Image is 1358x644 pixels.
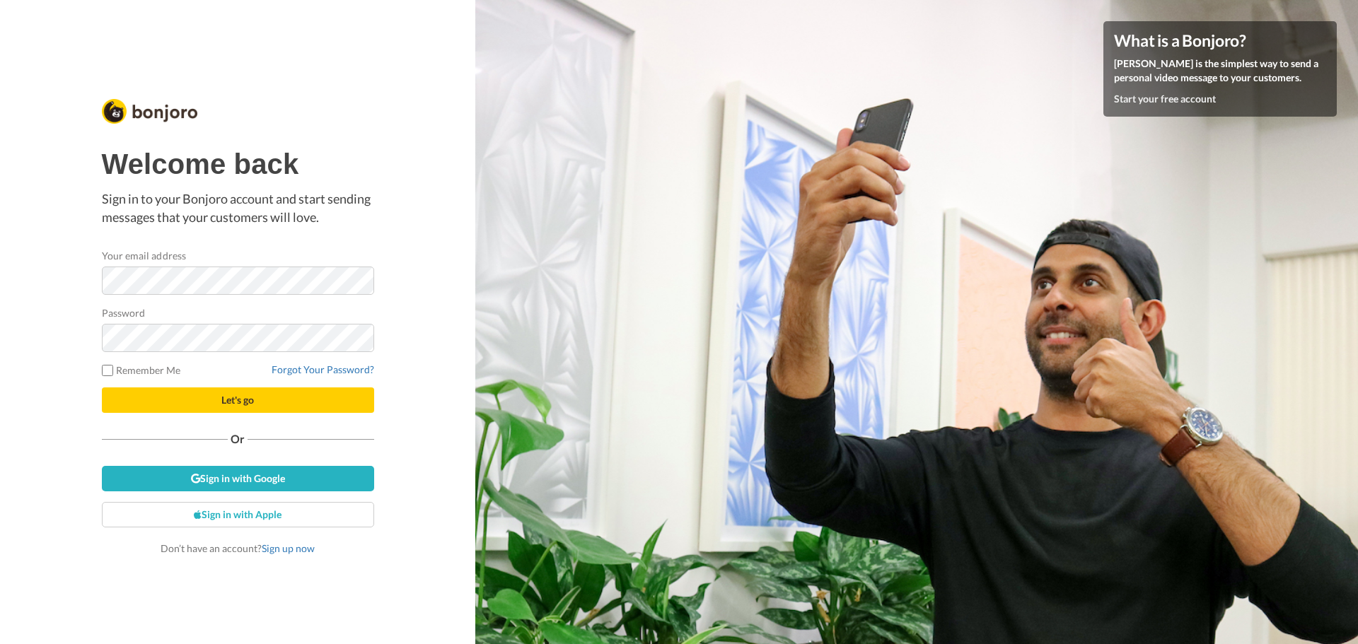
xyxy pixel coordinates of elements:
label: Password [102,305,146,320]
span: Let's go [221,394,254,406]
a: Sign in with Apple [102,502,374,527]
a: Sign up now [262,542,315,554]
p: [PERSON_NAME] is the simplest way to send a personal video message to your customers. [1114,57,1326,85]
h1: Welcome back [102,148,374,180]
button: Let's go [102,387,374,413]
label: Remember Me [102,363,181,377]
a: Forgot Your Password? [272,363,374,375]
span: Don’t have an account? [161,542,315,554]
span: Or [228,434,248,444]
input: Remember Me [102,365,113,376]
a: Sign in with Google [102,466,374,491]
a: Start your free account [1114,93,1216,105]
p: Sign in to your Bonjoro account and start sending messages that your customers will love. [102,190,374,226]
h4: What is a Bonjoro? [1114,32,1326,49]
label: Your email address [102,248,186,263]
